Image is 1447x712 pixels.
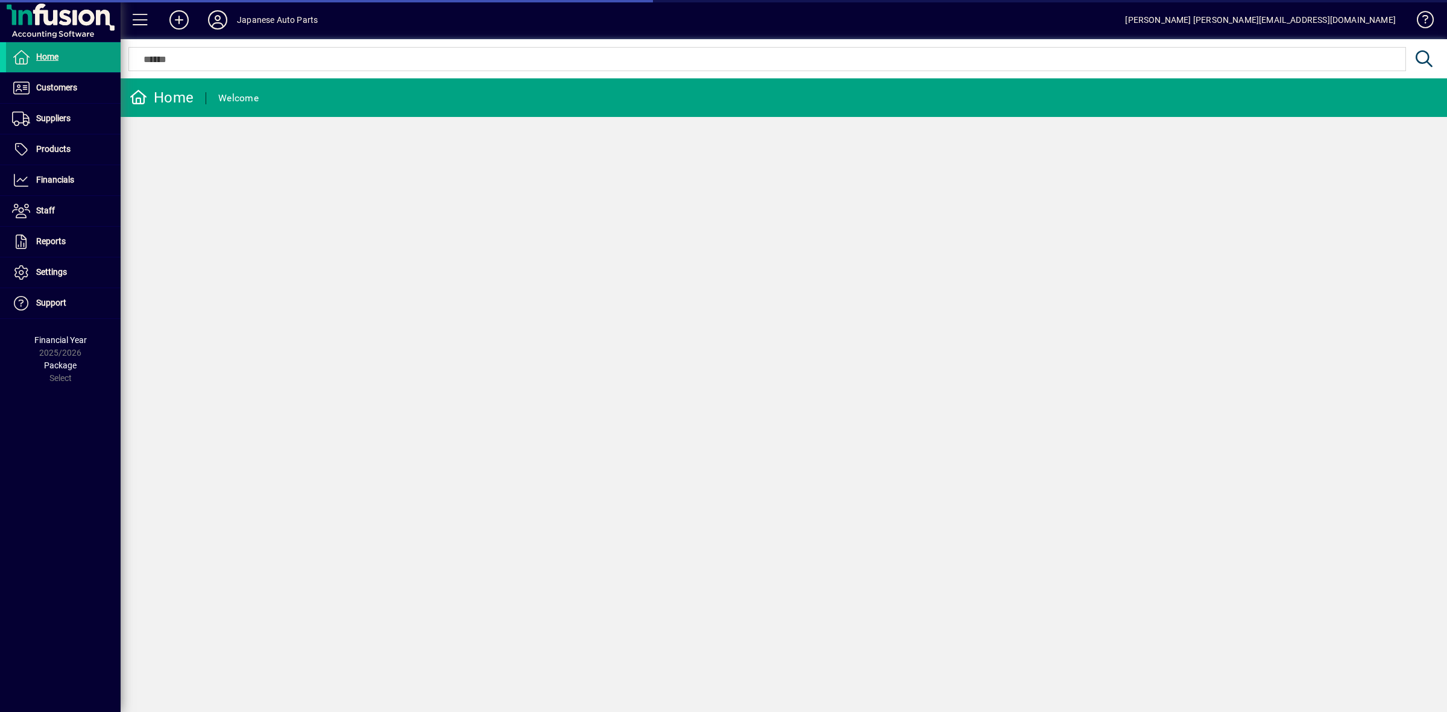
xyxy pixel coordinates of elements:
[36,113,71,123] span: Suppliers
[36,206,55,215] span: Staff
[237,10,318,30] div: Japanese Auto Parts
[1408,2,1432,42] a: Knowledge Base
[36,298,66,307] span: Support
[36,267,67,277] span: Settings
[36,175,74,184] span: Financials
[36,52,58,61] span: Home
[44,361,77,370] span: Package
[6,134,121,165] a: Products
[6,73,121,103] a: Customers
[36,144,71,154] span: Products
[6,227,121,257] a: Reports
[160,9,198,31] button: Add
[6,257,121,288] a: Settings
[6,196,121,226] a: Staff
[218,89,259,108] div: Welcome
[36,83,77,92] span: Customers
[6,165,121,195] a: Financials
[34,335,87,345] span: Financial Year
[6,104,121,134] a: Suppliers
[198,9,237,31] button: Profile
[1125,10,1396,30] div: [PERSON_NAME] [PERSON_NAME][EMAIL_ADDRESS][DOMAIN_NAME]
[6,288,121,318] a: Support
[36,236,66,246] span: Reports
[130,88,194,107] div: Home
